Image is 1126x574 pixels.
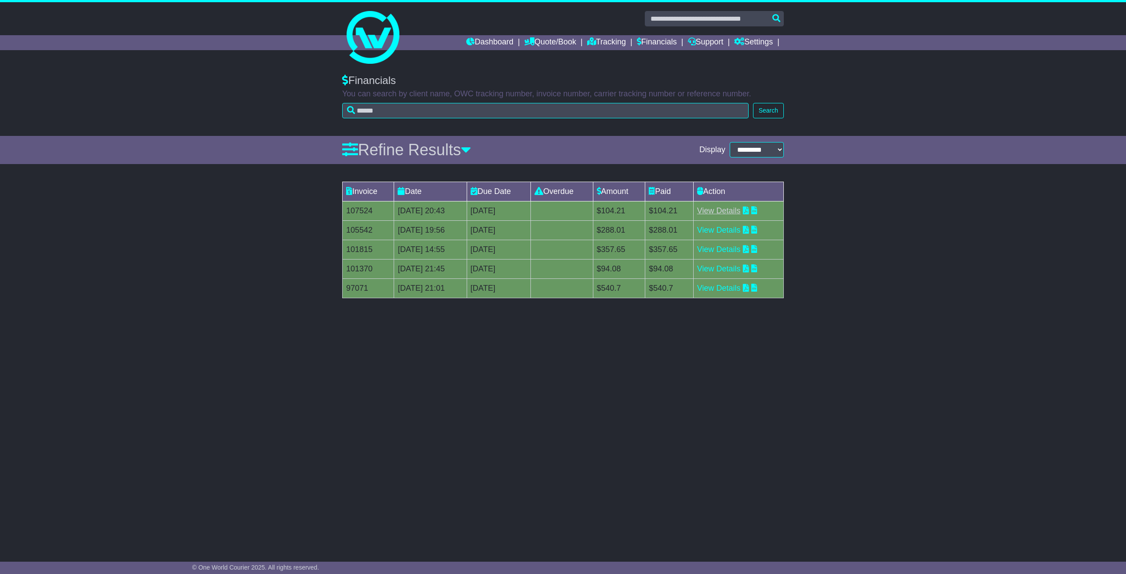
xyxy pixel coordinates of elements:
span: Display [699,145,725,155]
td: 105542 [343,220,394,240]
td: Action [693,182,783,201]
a: View Details [697,264,741,273]
td: [DATE] [467,220,530,240]
td: Amount [593,182,645,201]
td: $540.7 [593,278,645,298]
td: 101815 [343,240,394,259]
a: Settings [734,35,773,50]
a: Quote/Book [524,35,576,50]
td: $94.08 [593,259,645,278]
td: Paid [645,182,694,201]
td: Invoice [343,182,394,201]
td: [DATE] 21:45 [394,259,467,278]
td: $288.01 [645,220,694,240]
a: Refine Results [342,141,471,159]
td: [DATE] [467,278,530,298]
td: [DATE] [467,201,530,220]
td: [DATE] [467,240,530,259]
a: Support [688,35,724,50]
span: © One World Courier 2025. All rights reserved. [192,564,319,571]
td: $104.21 [645,201,694,220]
td: $94.08 [645,259,694,278]
a: View Details [697,226,741,234]
td: 101370 [343,259,394,278]
td: [DATE] [467,259,530,278]
a: View Details [697,206,741,215]
td: $357.65 [593,240,645,259]
td: [DATE] 20:43 [394,201,467,220]
td: [DATE] 21:01 [394,278,467,298]
a: View Details [697,284,741,292]
a: Tracking [587,35,626,50]
a: Dashboard [466,35,513,50]
td: $288.01 [593,220,645,240]
td: Date [394,182,467,201]
td: $104.21 [593,201,645,220]
td: 97071 [343,278,394,298]
td: 107524 [343,201,394,220]
div: Financials [342,74,784,87]
td: [DATE] 19:56 [394,220,467,240]
button: Search [753,103,784,118]
a: View Details [697,245,741,254]
a: Financials [637,35,677,50]
td: $540.7 [645,278,694,298]
p: You can search by client name, OWC tracking number, invoice number, carrier tracking number or re... [342,89,784,99]
td: Overdue [531,182,593,201]
td: Due Date [467,182,530,201]
td: $357.65 [645,240,694,259]
td: [DATE] 14:55 [394,240,467,259]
